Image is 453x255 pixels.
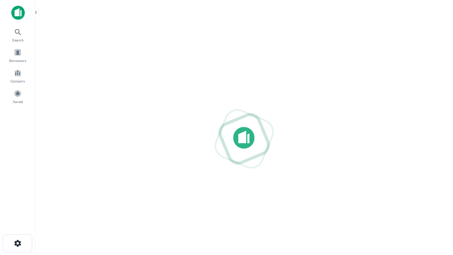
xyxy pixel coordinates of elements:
span: Contacts [11,78,25,84]
img: capitalize-icon.png [11,6,25,20]
span: Borrowers [9,58,26,63]
span: Saved [13,99,23,104]
iframe: Chat Widget [418,198,453,232]
a: Borrowers [2,46,33,65]
a: Saved [2,87,33,106]
span: Search [12,37,24,43]
a: Contacts [2,66,33,85]
a: Search [2,25,33,44]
